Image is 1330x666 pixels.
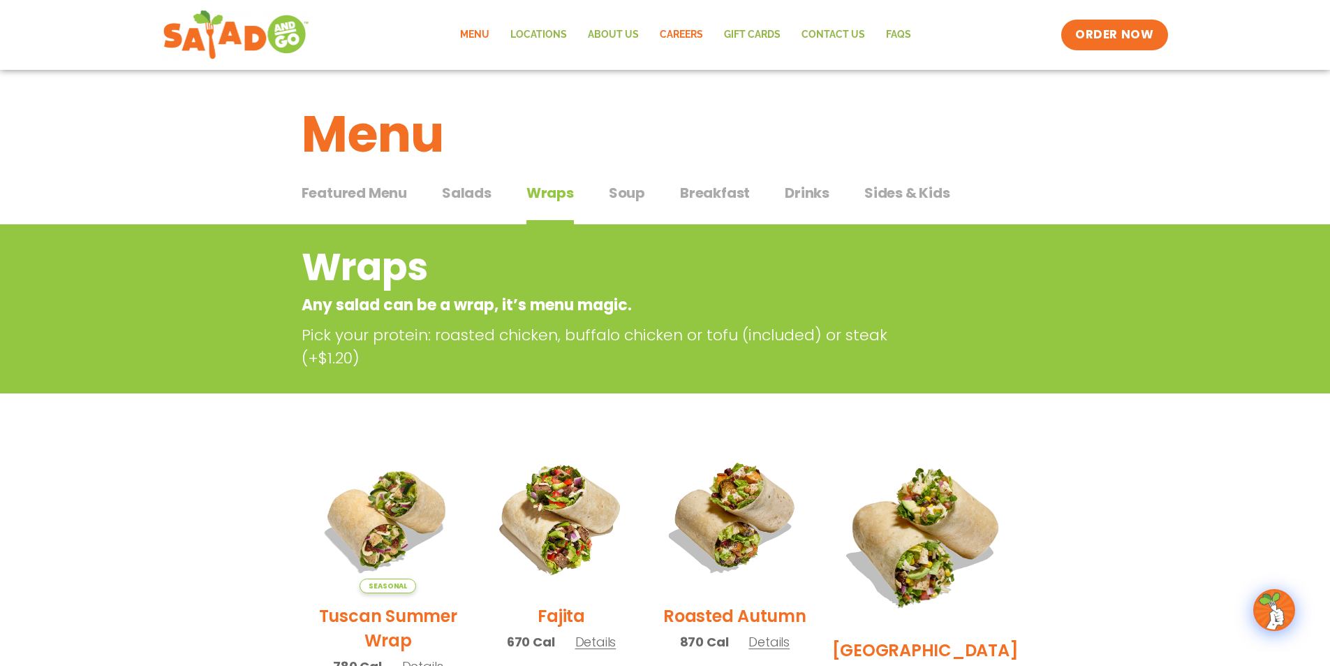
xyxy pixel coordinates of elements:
span: Details [748,633,790,651]
span: Salads [442,182,492,203]
p: Any salad can be a wrap, it’s menu magic. [302,294,917,317]
h1: Menu [302,96,1029,172]
span: Sides & Kids [864,182,950,203]
h2: Wraps [302,239,917,296]
span: Soup [609,182,645,203]
img: new-SAG-logo-768×292 [163,7,310,63]
span: 870 Cal [680,632,729,651]
a: Contact Us [791,19,875,51]
a: Locations [500,19,577,51]
img: Product photo for BBQ Ranch Wrap [832,441,1019,628]
img: Product photo for Fajita Wrap [485,441,637,593]
a: About Us [577,19,649,51]
h2: Roasted Autumn [663,604,806,628]
img: Product photo for Roasted Autumn Wrap [658,441,811,593]
span: Wraps [526,182,574,203]
span: 670 Cal [507,632,555,651]
a: Careers [649,19,714,51]
span: Drinks [785,182,829,203]
span: ORDER NOW [1075,27,1153,43]
a: FAQs [875,19,922,51]
h2: Tuscan Summer Wrap [312,604,464,653]
img: Product photo for Tuscan Summer Wrap [312,441,464,593]
a: Menu [450,19,500,51]
h2: [GEOGRAPHIC_DATA] [832,638,1019,663]
a: ORDER NOW [1061,20,1167,50]
h2: Fajita [538,604,585,628]
span: Details [575,633,616,651]
span: Seasonal [360,579,416,593]
div: Tabbed content [302,178,1029,225]
img: wpChatIcon [1255,591,1294,630]
a: GIFT CARDS [714,19,791,51]
span: Featured Menu [302,182,407,203]
p: Pick your protein: roasted chicken, buffalo chicken or tofu (included) or steak (+$1.20) [302,324,923,370]
nav: Menu [450,19,922,51]
span: Breakfast [680,182,750,203]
